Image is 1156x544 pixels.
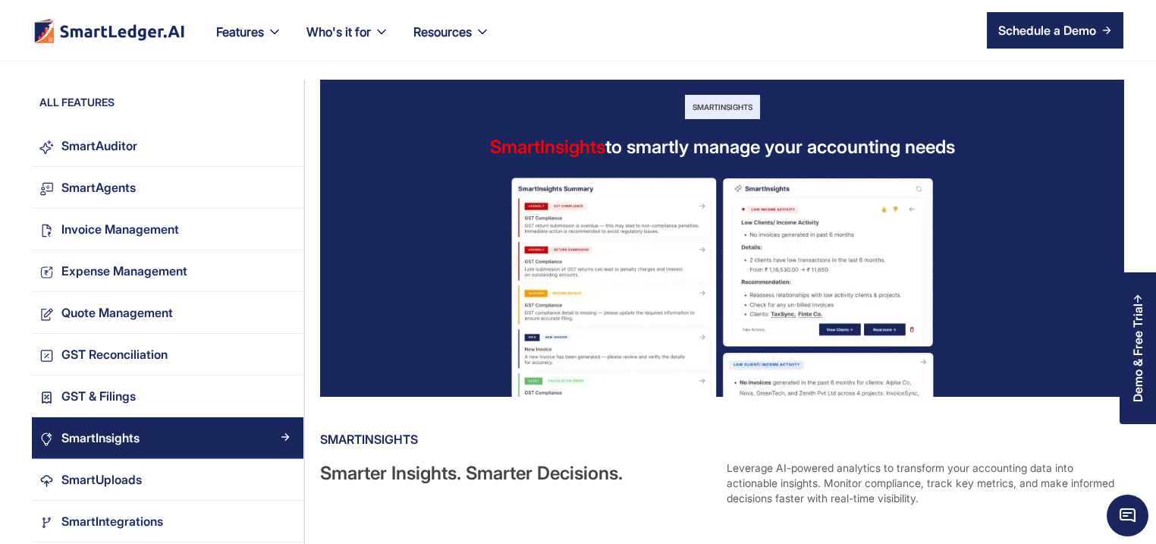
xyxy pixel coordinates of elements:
[61,219,179,240] div: Invoice Management
[281,182,290,191] img: Arrow Right Blue
[61,428,140,448] div: SmartInsights
[32,334,303,376] a: GST ReconciliationArrow Right Blue
[281,224,290,233] img: Arrow Right Blue
[1107,495,1148,536] span: Chat Widget
[32,417,303,459] a: SmartInsightsArrow Right Blue
[204,21,294,61] div: Features
[33,18,186,43] a: home
[281,349,290,358] img: Arrow Right Blue
[413,21,472,42] div: Resources
[401,21,502,61] div: Resources
[294,21,401,61] div: Who's it for
[61,261,187,281] div: Expense Management
[32,209,303,250] a: Invoice ManagementArrow Right Blue
[281,140,290,149] img: Arrow Right Blue
[281,391,290,400] img: Arrow Right Blue
[998,21,1096,39] div: Schedule a Demo
[32,95,303,118] div: ALL FEATURES
[32,250,303,292] a: Expense ManagementArrow Right Blue
[727,461,1121,506] div: Leverage AI-powered analytics to transform your accounting data into actionable insights. Monitor...
[32,376,303,417] a: GST & FilingsArrow Right Blue
[320,427,1121,451] div: SmartInsights
[685,95,760,119] div: SmartInsights
[32,167,303,209] a: SmartAgentsArrow Right Blue
[32,292,303,334] a: Quote ManagementArrow Right Blue
[281,474,290,483] img: Arrow Right Blue
[61,511,163,532] div: SmartIntegrations
[32,501,303,542] a: SmartIntegrationsArrow Right Blue
[281,516,290,525] img: Arrow Right Blue
[320,461,715,506] div: Smarter Insights. Smarter Decisions.
[281,266,290,275] img: Arrow Right Blue
[490,134,955,159] div: to smartly manage your accounting needs
[490,136,605,158] span: SmartInsights
[61,386,136,407] div: GST & Filings
[281,307,290,316] img: Arrow Right Blue
[61,470,142,490] div: SmartUploads
[1131,303,1145,402] div: Demo & Free Trial
[1102,26,1111,35] img: arrow right icon
[61,303,173,323] div: Quote Management
[33,18,186,43] img: footer logo
[306,21,371,42] div: Who's it for
[61,344,168,365] div: GST Reconciliation
[216,21,264,42] div: Features
[281,432,290,442] img: Arrow Right Blue
[32,459,303,501] a: SmartUploadsArrow Right Blue
[61,178,136,198] div: SmartAgents
[32,125,303,167] a: SmartAuditorArrow Right Blue
[61,136,137,156] div: SmartAuditor
[987,12,1123,49] a: Schedule a Demo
